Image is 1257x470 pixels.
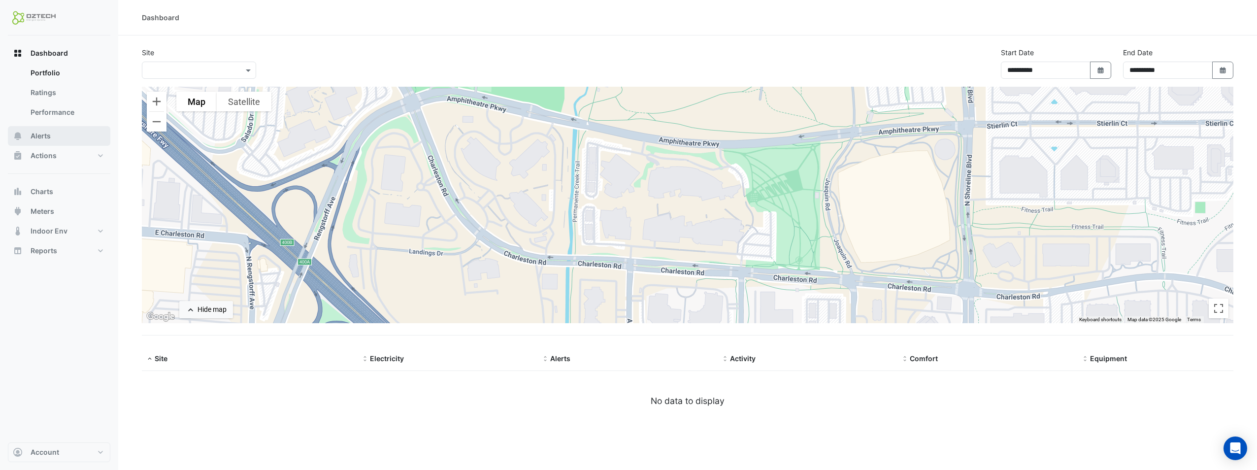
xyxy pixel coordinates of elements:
label: End Date [1123,47,1153,58]
app-icon: Reports [13,246,23,256]
button: Meters [8,201,110,221]
app-icon: Charts [13,187,23,197]
a: Performance [23,102,110,122]
span: Actions [31,151,57,161]
a: Portfolio [23,63,110,83]
fa-icon: Select Date [1096,66,1105,74]
span: Comfort [910,354,938,363]
button: Toggle fullscreen view [1209,299,1228,318]
app-icon: Meters [13,206,23,216]
app-icon: Indoor Env [13,226,23,236]
button: Show satellite imagery [217,92,271,111]
span: Electricity [370,354,404,363]
span: Alerts [550,354,570,363]
button: Actions [8,146,110,166]
div: No data to display [142,395,1233,407]
div: Dashboard [8,63,110,126]
button: Hide map [179,301,233,318]
app-icon: Dashboard [13,48,23,58]
div: Dashboard [142,12,179,23]
span: Reports [31,246,57,256]
span: Charts [31,187,53,197]
button: Account [8,442,110,462]
app-icon: Alerts [13,131,23,141]
a: Ratings [23,83,110,102]
span: Activity [730,354,756,363]
span: Site [155,354,167,363]
button: Reports [8,241,110,261]
button: Indoor Env [8,221,110,241]
span: Alerts [31,131,51,141]
span: Map data ©2025 Google [1127,317,1181,322]
img: Google [144,310,177,323]
button: Zoom out [147,112,166,132]
a: Terms (opens in new tab) [1187,317,1201,322]
a: Open this area in Google Maps (opens a new window) [144,310,177,323]
button: Alerts [8,126,110,146]
span: Meters [31,206,54,216]
button: Zoom in [147,92,166,111]
span: Dashboard [31,48,68,58]
label: Site [142,47,154,58]
label: Start Date [1001,47,1034,58]
app-icon: Actions [13,151,23,161]
button: Charts [8,182,110,201]
span: Equipment [1090,354,1127,363]
div: Hide map [198,304,227,315]
div: Open Intercom Messenger [1224,436,1247,460]
button: Dashboard [8,43,110,63]
span: Indoor Env [31,226,67,236]
span: Account [31,447,59,457]
button: Show street map [176,92,217,111]
img: Company Logo [12,8,56,28]
button: Keyboard shortcuts [1079,316,1122,323]
fa-icon: Select Date [1219,66,1227,74]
